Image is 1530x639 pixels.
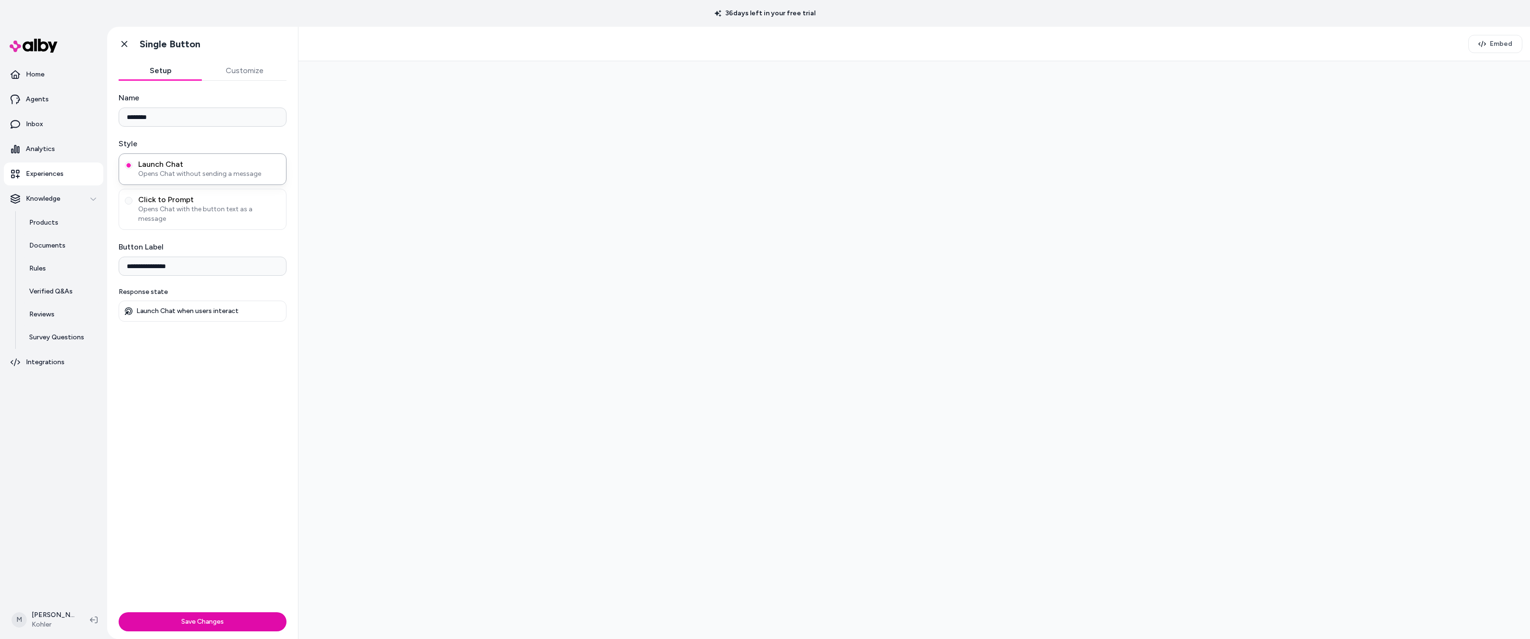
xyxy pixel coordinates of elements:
[125,162,132,169] button: Launch ChatOpens Chat without sending a message
[29,241,66,250] p: Documents
[1468,35,1522,53] button: Embed
[20,326,103,349] a: Survey Questions
[26,144,55,154] p: Analytics
[6,605,82,635] button: M[PERSON_NAME]Kohler
[11,612,27,628] span: M
[119,92,286,104] label: Name
[125,197,132,205] button: Click to PromptOpens Chat with the button text as a message
[20,211,103,234] a: Products
[26,357,65,367] p: Integrations
[26,169,64,179] p: Experiences
[119,138,286,150] label: Style
[136,307,239,315] p: Launch Chat when users interact
[32,620,75,629] span: Kohler
[26,95,49,104] p: Agents
[20,257,103,280] a: Rules
[29,264,46,273] p: Rules
[4,63,103,86] a: Home
[119,287,286,297] p: Response state
[29,218,58,227] p: Products
[4,138,103,161] a: Analytics
[709,9,821,18] p: 36 days left in your free trial
[26,119,43,129] p: Inbox
[4,162,103,185] a: Experiences
[119,241,286,253] label: Button Label
[20,280,103,303] a: Verified Q&As
[29,287,73,296] p: Verified Q&As
[203,61,287,80] button: Customize
[1490,39,1512,49] span: Embed
[4,113,103,136] a: Inbox
[32,610,75,620] p: [PERSON_NAME]
[138,205,280,224] span: Opens Chat with the button text as a message
[20,303,103,326] a: Reviews
[138,195,280,205] span: Click to Prompt
[29,310,55,319] p: Reviews
[4,351,103,374] a: Integrations
[20,234,103,257] a: Documents
[119,61,203,80] button: Setup
[26,70,44,79] p: Home
[4,88,103,111] a: Agents
[29,333,84,342] p: Survey Questions
[26,194,60,204] p: Knowledge
[140,38,200,50] h1: Single Button
[10,39,57,53] img: alby Logo
[119,612,286,631] button: Save Changes
[138,169,280,179] span: Opens Chat without sending a message
[4,187,103,210] button: Knowledge
[138,160,280,169] span: Launch Chat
